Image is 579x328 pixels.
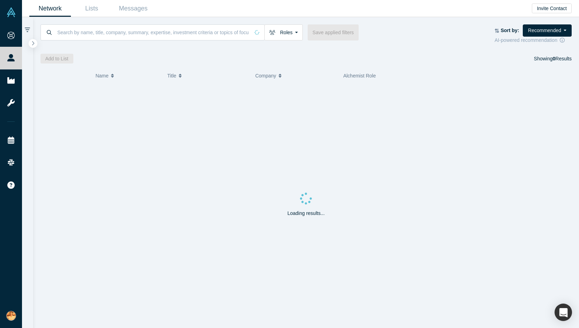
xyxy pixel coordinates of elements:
[95,68,108,83] span: Name
[167,68,176,83] span: Title
[501,28,519,33] strong: Sort by:
[553,56,556,61] strong: 0
[532,3,572,13] button: Invite Contact
[523,24,572,37] button: Recommended
[553,56,572,61] span: Results
[29,0,71,17] a: Network
[57,24,250,40] input: Search by name, title, company, summary, expertise, investment criteria or topics of focus
[95,68,160,83] button: Name
[71,0,112,17] a: Lists
[6,311,16,321] img: Sumina Koiso's Account
[112,0,154,17] a: Messages
[167,68,248,83] button: Title
[41,54,73,64] button: Add to List
[255,68,276,83] span: Company
[534,54,572,64] div: Showing
[494,37,572,44] div: AI-powered recommendation
[308,24,359,40] button: Save applied filters
[255,68,336,83] button: Company
[264,24,303,40] button: Roles
[6,7,16,17] img: Alchemist Vault Logo
[287,210,325,217] p: Loading results...
[343,73,376,79] span: Alchemist Role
